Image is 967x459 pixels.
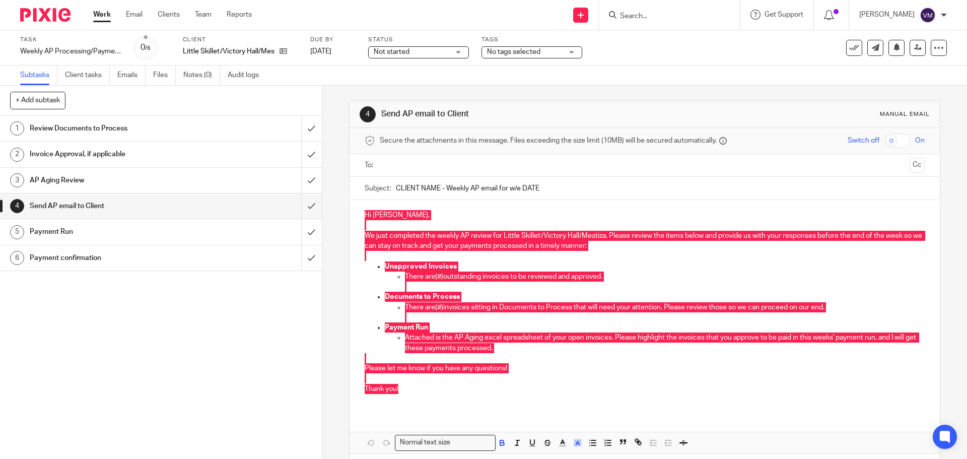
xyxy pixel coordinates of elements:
[30,199,204,214] h1: Send AP email to Client
[765,11,803,18] span: Get Support
[141,42,151,53] div: 0
[153,65,176,85] a: Files
[395,435,496,450] div: Search for option
[365,183,391,193] label: Subject:
[117,65,146,85] a: Emails
[310,36,356,44] label: Due by
[859,10,915,20] p: [PERSON_NAME]
[360,106,376,122] div: 4
[848,136,879,146] span: Switch off
[158,10,180,20] a: Clients
[30,121,204,136] h1: Review Documents to Process
[397,437,452,448] span: Normal text size
[368,36,469,44] label: Status
[10,148,24,162] div: 2
[93,10,111,20] a: Work
[453,437,490,448] input: Search for option
[365,353,924,374] p: Please let me know if you have any questions!
[365,210,924,220] p: Hi [PERSON_NAME],
[20,36,121,44] label: Task
[10,173,24,187] div: 3
[20,65,57,85] a: Subtasks
[374,48,409,55] span: Not started
[10,199,24,213] div: 4
[481,36,582,44] label: Tags
[385,263,457,270] strong: Unapproved Invoices
[20,46,121,56] div: Weekly AP Processing/Payment
[619,12,710,21] input: Search
[880,110,930,118] div: Manual email
[30,173,204,188] h1: AP Aging Review
[126,10,143,20] a: Email
[910,158,925,173] button: Cc
[435,304,443,311] span: (#)
[405,272,924,282] p: There are outstanding invoices to be reviewed and approved.
[10,121,24,136] div: 1
[20,8,71,22] img: Pixie
[30,224,204,239] h1: Payment Run
[10,92,65,109] button: + Add subtask
[405,333,924,353] p: Attached is the AP Aging excel spreadsheet of your open invoices. Please highlight the invoices t...
[385,293,460,300] strong: Documents to Process
[228,65,266,85] a: Audit logs
[365,160,376,170] label: To:
[65,65,110,85] a: Client tasks
[10,251,24,265] div: 6
[380,136,717,146] span: Secure the attachments in this message. Files exceeding the size limit (10MB) will be secured aut...
[227,10,252,20] a: Reports
[405,302,924,312] p: There are invoices sitting in Documents to Process that will need your attention. Please review t...
[915,136,925,146] span: On
[435,273,443,280] span: (#)
[30,250,204,266] h1: Payment confirmation
[365,384,924,394] p: Thank you!
[385,324,428,331] strong: Payment Run
[920,7,936,23] img: svg%3E
[183,46,274,56] p: Little Skillet/Victory Hall/Mestiza
[183,65,220,85] a: Notes (0)
[145,45,151,51] small: /6
[487,48,540,55] span: No tags selected
[195,10,212,20] a: Team
[30,147,204,162] h1: Invoice Approval, if applicable
[381,109,666,119] h1: Send AP email to Client
[183,36,298,44] label: Client
[365,231,924,251] p: We just completed the weekly AP review for Little Skillet/Victory Hall/Mestiza. Please review the...
[310,48,331,55] span: [DATE]
[10,225,24,239] div: 5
